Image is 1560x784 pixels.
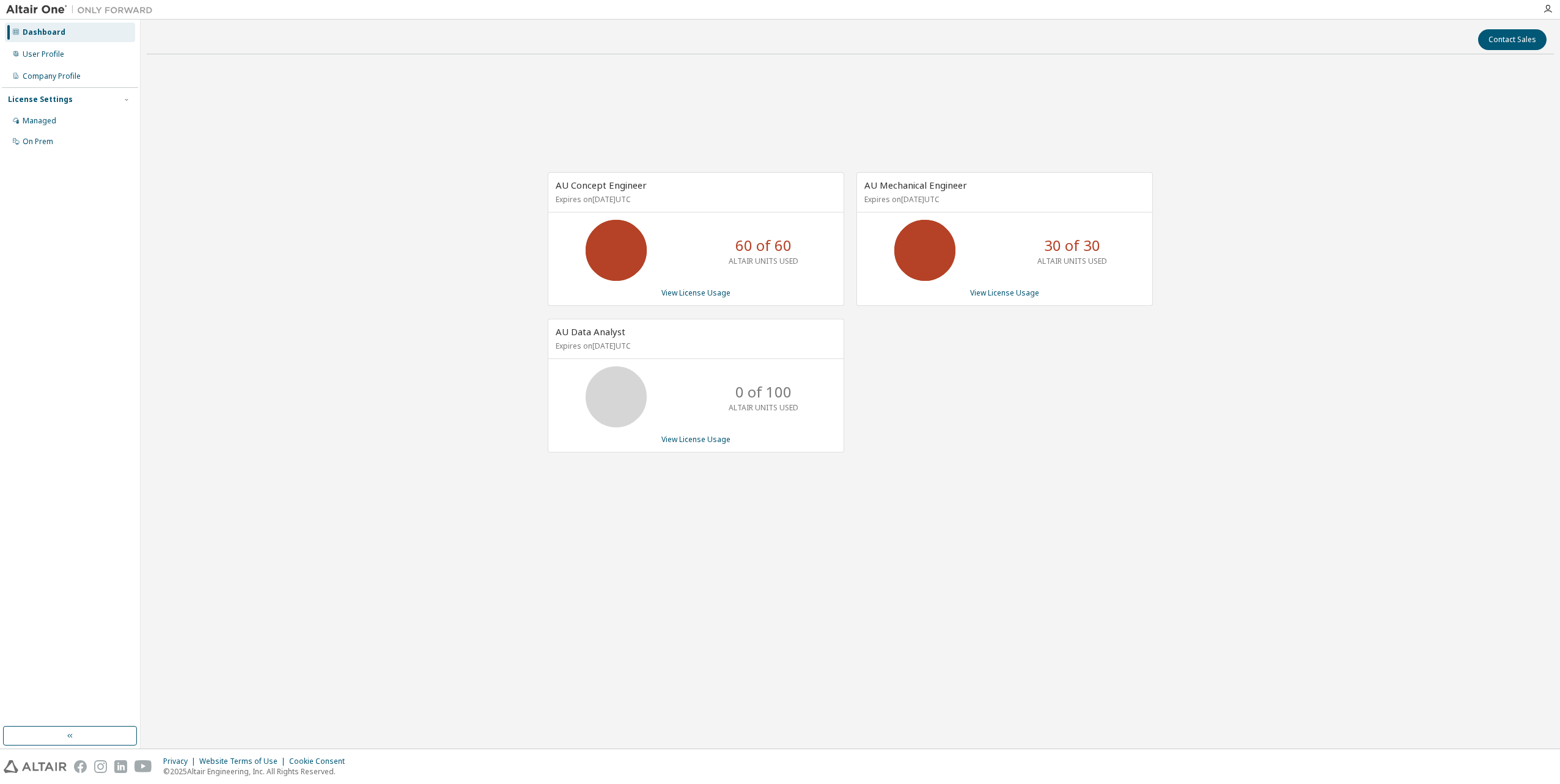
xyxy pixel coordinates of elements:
[134,760,152,773] img: youtube.svg
[556,325,625,338] span: AU Data Analyst
[970,288,1039,298] a: View License Usage
[556,194,833,205] p: Expires on [DATE] UTC
[729,256,798,266] p: ALTAIR UNITS USED
[6,4,159,16] img: Altair One
[114,760,127,773] img: linkedin.svg
[729,402,798,413] p: ALTAIR UNITS USED
[23,137,53,147] div: On Prem
[864,179,967,191] span: AU Mechanical Engineer
[23,27,65,37] div: Dashboard
[556,341,833,351] p: Expires on [DATE] UTC
[23,49,64,59] div: User Profile
[8,95,73,104] div: License Settings
[74,760,87,773] img: facebook.svg
[1478,29,1547,50] button: Contact Sales
[163,766,352,777] p: © 2025 Altair Engineering, Inc. All Rights Reserved.
[661,288,730,298] a: View License Usage
[163,757,199,766] div: Privacy
[735,382,792,402] p: 0 of 100
[4,760,67,773] img: altair_logo.svg
[1044,235,1100,256] p: 30 of 30
[23,116,56,126] div: Managed
[864,194,1142,205] p: Expires on [DATE] UTC
[199,757,289,766] div: Website Terms of Use
[289,757,352,766] div: Cookie Consent
[661,434,730,445] a: View License Usage
[556,179,647,191] span: AU Concept Engineer
[1037,256,1107,266] p: ALTAIR UNITS USED
[94,760,107,773] img: instagram.svg
[23,71,81,81] div: Company Profile
[735,235,792,256] p: 60 of 60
